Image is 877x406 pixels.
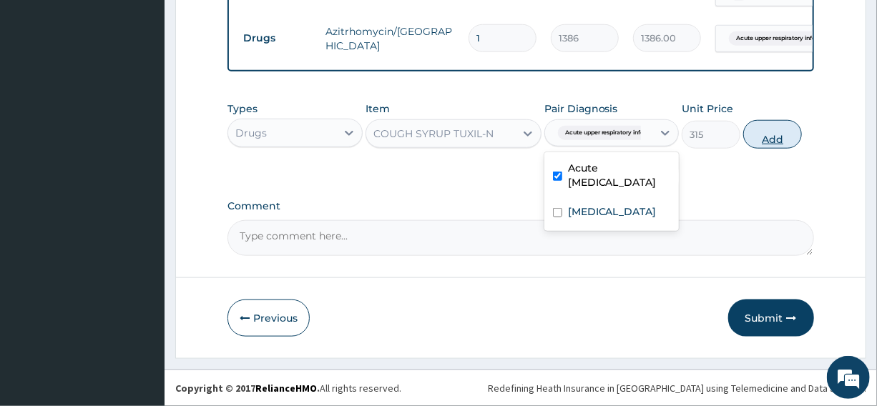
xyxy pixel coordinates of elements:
[729,31,833,46] span: Acute upper respiratory infect...
[227,299,310,337] button: Previous
[235,7,269,41] div: Minimize live chat window
[255,382,317,395] a: RelianceHMO
[568,204,657,219] label: [MEDICAL_DATA]
[373,127,494,141] div: COUGH SYRUP TUXIL-N
[743,120,802,149] button: Add
[366,101,390,116] label: Item
[236,25,318,51] td: Drugs
[7,262,273,312] textarea: Type your message and hit 'Enter'
[568,161,670,189] label: Acute [MEDICAL_DATA]
[558,126,662,140] span: Acute upper respiratory infect...
[26,71,58,107] img: d_794563401_company_1708531726252_794563401
[83,116,197,260] span: We're online!
[175,382,320,395] strong: Copyright © 2017 .
[227,103,258,115] label: Types
[235,126,267,140] div: Drugs
[728,299,814,337] button: Submit
[165,370,877,406] footer: All rights reserved.
[488,381,866,395] div: Redefining Heath Insurance in [GEOGRAPHIC_DATA] using Telemedicine and Data Science!
[318,17,461,60] td: Azitrhomycin/[GEOGRAPHIC_DATA]
[227,200,813,212] label: Comment
[682,101,733,116] label: Unit Price
[544,101,618,116] label: Pair Diagnosis
[74,80,240,99] div: Chat with us now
